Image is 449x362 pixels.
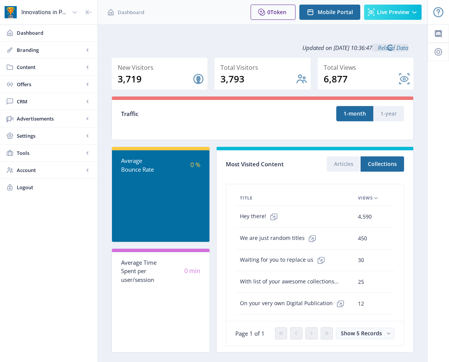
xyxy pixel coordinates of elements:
div: Innovations in Pharmaceutical Technology (IPT) [21,4,69,21]
span: Offers [17,80,84,88]
span: Dashboard [118,8,144,16]
span: On your very own Digital Publication [240,296,348,311]
div: 3,793 [221,73,295,85]
span: Live Preview [377,9,409,15]
div: Total Visitors [221,62,307,73]
span: Title [240,193,252,203]
button: Collections [361,156,404,172]
span: Advertisements [17,115,84,122]
div: New Visitors [118,62,205,73]
button: Mobile Portal [299,5,360,20]
div: 3,719 [118,73,192,85]
span: Token [270,8,286,16]
span: Content [17,63,84,71]
span: 12 [358,299,364,308]
span: We are just random titles [240,231,320,246]
span: Page 1 of 1 [235,330,265,337]
span: Show 5 Records [341,330,382,337]
span: With list of your awesome collections [240,274,349,290]
div: Average Bounce Rate [121,156,161,174]
img: app-icon.png [5,6,17,18]
span: Mobile Portal [318,9,353,15]
div: 6,877 [324,73,398,85]
div: Average Time Spent per user/session [121,258,161,284]
span: Branding [17,46,84,54]
button: 1-year [373,106,404,121]
span: Logout [17,183,91,191]
span: Waiting for you to replace us [240,253,329,268]
button: Live Preview [364,5,422,20]
span: Settings [17,132,84,140]
span: Hey there! [240,209,281,224]
button: 1-month [336,106,373,121]
span: 0 % [190,161,200,169]
span: 450 [358,234,367,243]
span: Tools [17,149,84,157]
span: 25 [358,277,364,286]
div: Total Views [324,62,411,73]
button: Show 5 Records [336,328,395,339]
div: Updated on [DATE] 10:36:47 [111,38,414,57]
span: Dashboard [17,29,91,37]
span: 4,590 [358,212,372,221]
span: Views [358,193,373,203]
button: Articles [327,156,361,172]
span: Account [17,166,84,174]
button: 0Token [251,5,296,20]
div: Most Visited Content [226,158,315,170]
div: Traffic [121,109,263,118]
a: Reload Data [372,44,408,51]
div: 0 min [161,267,200,275]
span: 30 [358,256,364,265]
span: CRM [17,98,84,105]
